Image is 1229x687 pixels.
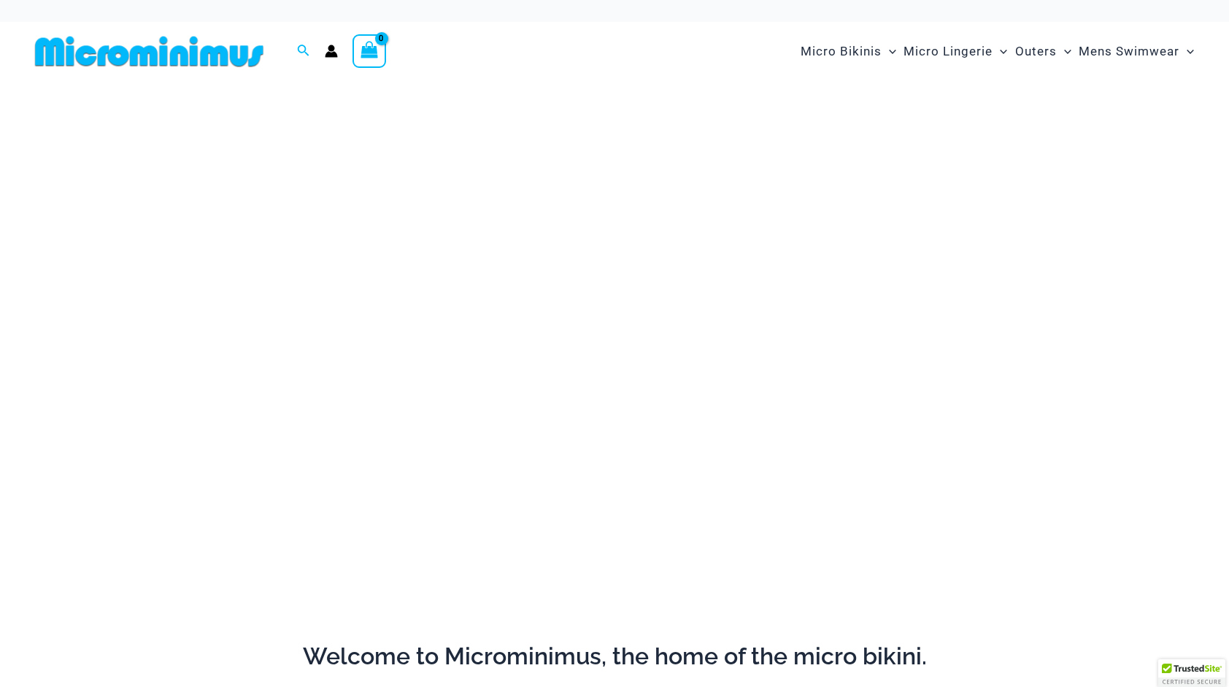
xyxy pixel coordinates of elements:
[1057,33,1071,70] span: Menu Toggle
[29,35,269,68] img: MM SHOP LOGO FLAT
[1075,29,1198,74] a: Mens SwimwearMenu ToggleMenu Toggle
[900,29,1011,74] a: Micro LingerieMenu ToggleMenu Toggle
[1079,33,1179,70] span: Mens Swimwear
[993,33,1007,70] span: Menu Toggle
[797,29,900,74] a: Micro BikinisMenu ToggleMenu Toggle
[352,34,386,68] a: View Shopping Cart, empty
[801,33,882,70] span: Micro Bikinis
[882,33,896,70] span: Menu Toggle
[1015,33,1057,70] span: Outers
[795,27,1200,76] nav: Site Navigation
[40,641,1189,672] h2: Welcome to Microminimus, the home of the micro bikini.
[1179,33,1194,70] span: Menu Toggle
[297,42,310,61] a: Search icon link
[1012,29,1075,74] a: OutersMenu ToggleMenu Toggle
[1158,659,1225,687] div: TrustedSite Certified
[904,33,993,70] span: Micro Lingerie
[325,45,338,58] a: Account icon link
